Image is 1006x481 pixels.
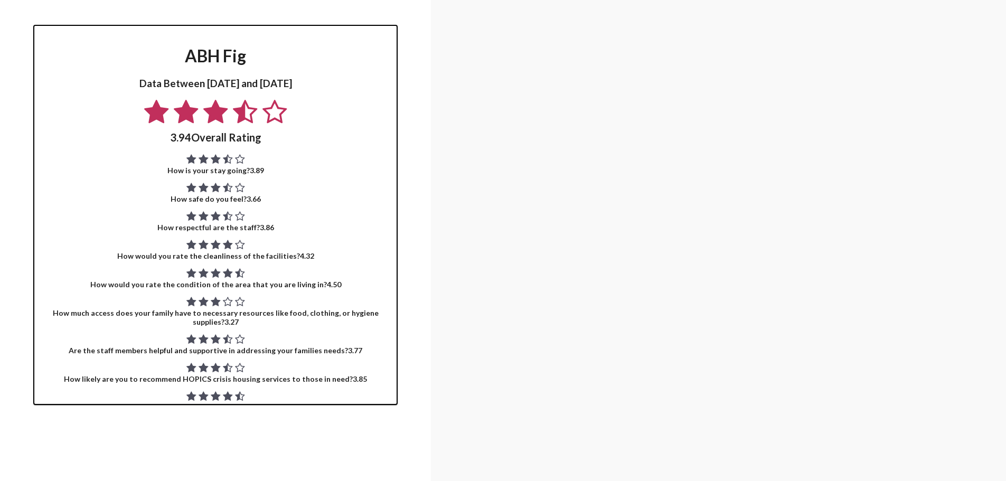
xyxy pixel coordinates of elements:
[191,131,261,144] span: Overall Rating
[156,403,261,412] span: How clear are you next steps?
[43,374,388,383] div: 3.85
[64,374,353,383] span: How likely are you to recommend HOPICS crisis housing services to those in need?
[43,223,388,232] div: 3.86
[43,308,388,326] div: 3.27
[157,223,260,232] span: How respectful are the staff?
[43,251,388,260] div: 4.32
[43,194,388,203] div: 3.66
[43,166,388,175] div: 3.89
[90,280,327,289] span: How would you rate the condition of the area that you are living in?
[117,251,300,260] span: How would you rate the cleanliness of the facilities?
[43,45,388,66] h1: ABH Fig
[167,166,250,175] span: How is your stay going?
[43,131,388,144] div: 3.94
[43,280,388,289] div: 4.50
[171,194,247,203] span: How safe do you feel?
[53,308,379,326] span: How much access does your family have to necessary resources like food, clothing, or hygiene supp...
[43,346,388,355] div: 3.77
[43,78,388,89] h3: Data Between [DATE] and [DATE]
[69,346,348,355] span: Are the staff members helpful and supportive in addressing your families needs?
[43,403,388,412] div: 4.62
